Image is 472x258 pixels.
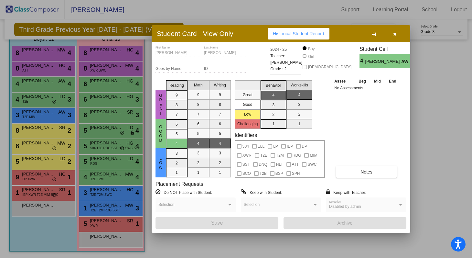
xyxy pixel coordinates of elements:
span: Teacher: [PERSON_NAME] [270,53,302,66]
th: Asses [333,78,354,85]
span: T2B [260,170,267,177]
span: 504 [242,142,249,150]
button: Archive [284,217,406,229]
span: AW [401,58,410,65]
span: ELL [258,142,264,150]
span: Save [211,220,223,226]
button: Historical Student Record [268,28,329,39]
span: 2024 - 25 [270,46,287,53]
span: SST [242,161,250,168]
span: DP [302,142,307,150]
span: T2E [260,151,267,159]
span: HLT [276,161,283,168]
span: 4 [410,57,416,65]
span: 4 [359,57,365,65]
span: Notes [360,169,372,174]
th: Beg [354,78,370,85]
span: BSP [275,170,283,177]
span: Great [158,93,164,116]
span: SCO [242,170,251,177]
span: MIM [310,151,317,159]
span: DNQ [259,161,267,168]
button: Save [156,217,278,229]
button: Notes [336,166,397,178]
th: Mid [370,78,385,85]
span: Good [158,125,164,143]
span: Grade : 2 [270,66,286,72]
span: [DEMOGRAPHIC_DATA] [308,63,351,71]
label: = Keep with Student: [241,189,282,196]
th: End [385,78,400,85]
span: RDG [293,151,301,159]
span: Archive [338,220,353,226]
span: ATT [292,161,299,168]
span: IEP [287,142,293,150]
span: XWR [242,151,252,159]
label: = Do NOT Place with Student: [156,189,212,196]
span: Low [158,156,164,170]
span: Disabled by admin [329,204,361,209]
label: = Keep with Teacher: [326,189,366,196]
label: Placement Requests [156,181,203,187]
span: Historical Student Record [273,31,324,36]
span: SWC [307,161,316,168]
span: LP [273,142,278,150]
span: T2M [276,151,284,159]
td: No Assessments [333,85,401,91]
h3: Student Cell [359,46,416,52]
label: Identifiers [235,132,257,138]
h3: Student Card - View Only [157,29,233,38]
input: goes by name [156,67,201,71]
span: [PERSON_NAME] [365,58,401,65]
div: Boy [308,46,315,52]
div: Girl [308,54,314,60]
span: SPH [292,170,300,177]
